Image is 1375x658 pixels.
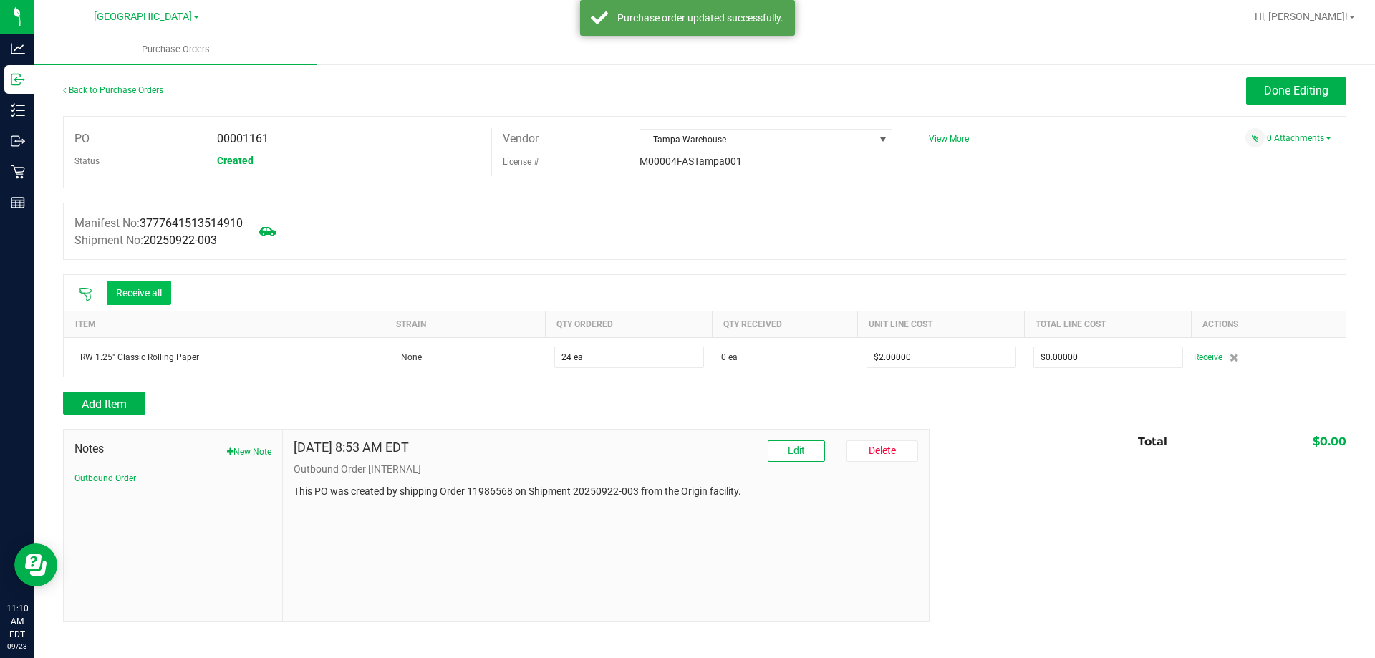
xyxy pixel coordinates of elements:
h4: [DATE] 8:53 AM EDT [294,440,409,455]
label: Vendor [503,128,539,150]
span: 3777641513514910 [140,216,243,230]
span: Done Editing [1264,84,1328,97]
div: Purchase order updated successfully. [616,11,784,25]
span: Mark as not Arrived [254,217,282,246]
button: Done Editing [1246,77,1346,105]
th: Qty Ordered [546,311,713,337]
inline-svg: Reports [11,195,25,210]
th: Strain [385,311,546,337]
th: Actions [1192,311,1346,337]
iframe: Resource center [14,543,57,586]
p: 11:10 AM EDT [6,602,28,641]
span: Add Item [82,397,127,411]
span: Delete [869,445,896,456]
span: $0.00 [1313,435,1346,448]
inline-svg: Inbound [11,72,25,87]
p: This PO was created by shipping Order 11986568 on Shipment 20250922-003 from the Origin facility. [294,484,918,499]
button: Add Item [63,392,145,415]
label: Status [74,150,100,172]
span: Notes [74,440,271,458]
span: Total [1138,435,1167,448]
span: Attach a document [1245,128,1265,147]
inline-svg: Analytics [11,42,25,56]
span: None [394,352,422,362]
span: [GEOGRAPHIC_DATA] [94,11,192,23]
input: $0.00000 [1034,347,1182,367]
th: Total Line Cost [1025,311,1192,337]
p: Outbound Order [INTERNAL] [294,462,918,477]
th: Item [64,311,385,337]
label: Shipment No: [74,232,217,249]
button: Receive all [107,281,171,305]
button: Edit [768,440,825,462]
inline-svg: Outbound [11,134,25,148]
span: Receive [1194,349,1222,366]
span: 00001161 [217,132,269,145]
inline-svg: Retail [11,165,25,179]
span: 20250922-003 [143,233,217,247]
a: Back to Purchase Orders [63,85,163,95]
th: Unit Line Cost [858,311,1025,337]
span: Created [217,155,254,166]
label: Manifest No: [74,215,243,232]
a: View More [929,134,969,144]
div: RW 1.25" Classic Rolling Paper [73,351,377,364]
a: Purchase Orders [34,34,317,64]
span: Scan packages to receive [78,287,92,301]
span: Purchase Orders [122,43,229,56]
span: 0 ea [721,351,738,364]
span: Hi, [PERSON_NAME]! [1255,11,1348,22]
label: License # [503,151,539,173]
input: 0 ea [555,347,703,367]
a: 0 Attachments [1267,133,1331,143]
input: $0.00000 [867,347,1015,367]
button: Outbound Order [74,472,136,485]
span: Edit [788,445,805,456]
th: Qty Received [713,311,858,337]
p: 09/23 [6,641,28,652]
span: Tampa Warehouse [640,130,874,150]
button: Delete [846,440,918,462]
span: M00004FASTampa001 [640,155,742,167]
button: New Note [227,445,271,458]
label: PO [74,128,90,150]
inline-svg: Inventory [11,103,25,117]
